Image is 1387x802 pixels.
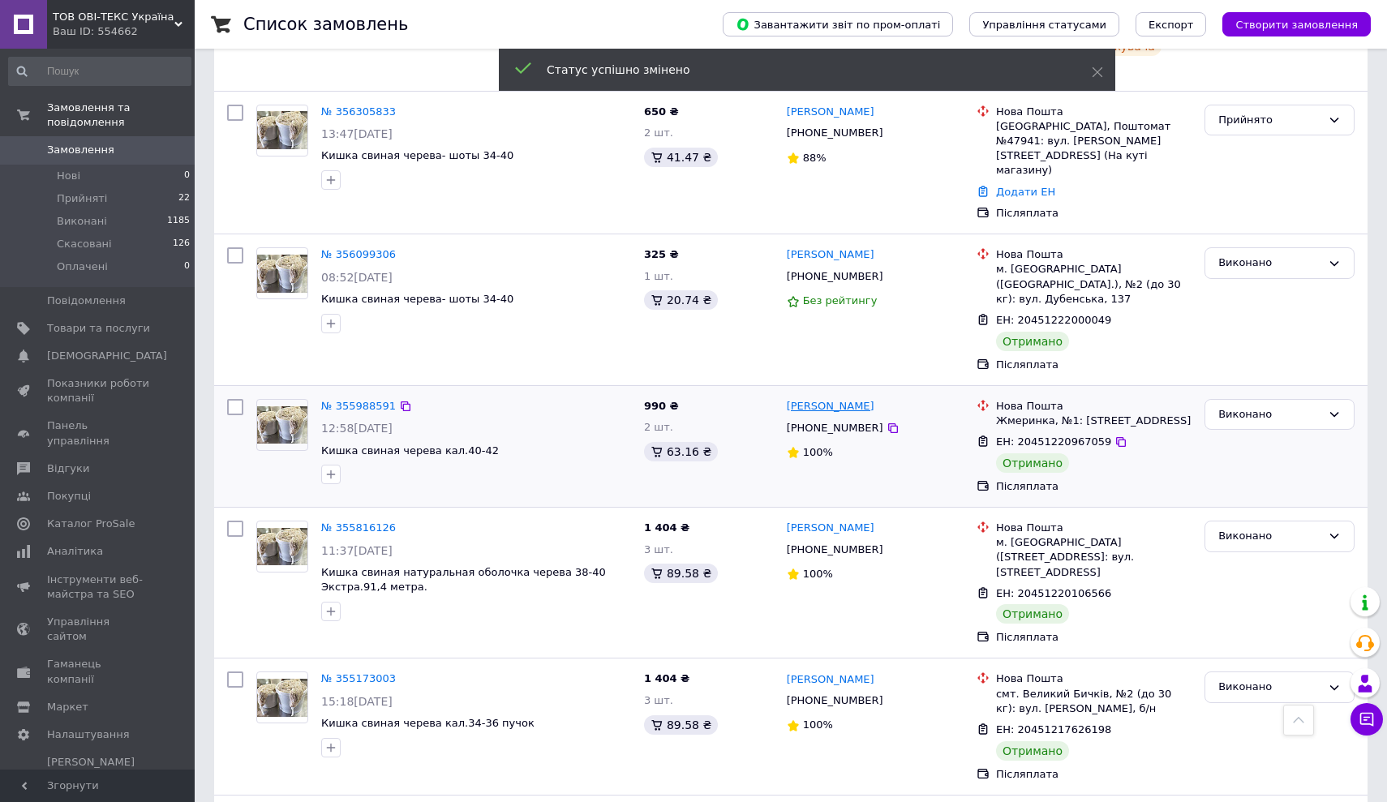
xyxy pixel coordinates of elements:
a: Кишка свиная натуральная оболочка черева 38-40 Экстра.91,4 метра. [321,566,606,594]
span: Скасовані [57,237,112,251]
button: Створити замовлення [1222,12,1371,36]
div: Виконано [1218,255,1321,272]
img: Фото товару [257,679,307,717]
img: Фото товару [257,255,307,293]
div: Статус успішно змінено [547,62,1051,78]
div: [PHONE_NUMBER] [784,122,887,144]
a: № 355816126 [321,521,396,534]
span: Замовлення [47,143,114,157]
img: Фото товару [257,528,307,566]
span: 0 [184,169,190,183]
a: Додати ЕН [996,186,1055,198]
img: Фото товару [257,406,307,444]
div: Післяплата [996,358,1192,372]
div: [PHONE_NUMBER] [784,266,887,287]
div: 20.74 ₴ [644,290,718,310]
div: м. [GEOGRAPHIC_DATA] ([STREET_ADDRESS]: вул. [STREET_ADDRESS] [996,535,1192,580]
span: ТОВ ОВІ-ТЕКС Україна [53,10,174,24]
a: Фото товару [256,247,308,299]
span: 11:37[DATE] [321,544,393,557]
input: Пошук [8,57,191,86]
span: Аналітика [47,544,103,559]
span: Панель управління [47,418,150,448]
a: Фото товару [256,399,308,451]
span: 15:18[DATE] [321,695,393,708]
h1: Список замовлень [243,15,408,34]
span: ЕН: 20451217626198 [996,723,1111,736]
span: 100% [803,446,833,458]
a: [PERSON_NAME] [787,105,874,120]
span: 3 шт. [644,694,673,706]
span: ЕН: 20451220967059 [996,435,1111,448]
span: 126 [173,237,190,251]
span: Відгуки [47,461,89,476]
div: Виконано [1218,406,1321,423]
a: № 355988591 [321,400,396,412]
div: Отримано [996,741,1069,761]
span: 1 404 ₴ [644,672,689,684]
span: Управління статусами [982,19,1106,31]
div: Нова Пошта [996,105,1192,119]
span: Повідомлення [47,294,126,308]
span: Виконані [57,214,107,229]
a: Кишка свиная черева кал.40-42 [321,444,499,457]
a: [PERSON_NAME] [787,521,874,536]
span: 990 ₴ [644,400,679,412]
span: Кишка свиная черева- шоты 34-40 [321,149,513,161]
span: Налаштування [47,727,130,742]
a: № 356305833 [321,105,396,118]
span: Експорт [1149,19,1194,31]
span: 08:52[DATE] [321,271,393,284]
div: Ваш ID: 554662 [53,24,195,39]
div: Отримано [996,453,1069,473]
span: Гаманець компанії [47,657,150,686]
span: 1 404 ₴ [644,521,689,534]
div: Отримано [996,332,1069,351]
span: Покупці [47,489,91,504]
div: Прийнято [1218,112,1321,129]
div: [GEOGRAPHIC_DATA], Поштомат №47941: вул. [PERSON_NAME][STREET_ADDRESS] (На куті магазину) [996,119,1192,178]
span: 12:58[DATE] [321,422,393,435]
span: 650 ₴ [644,105,679,118]
span: 2 шт. [644,421,673,433]
div: Післяплата [996,630,1192,645]
span: Створити замовлення [1235,19,1358,31]
div: [PHONE_NUMBER] [784,690,887,711]
span: 1185 [167,214,190,229]
div: Виконано [1218,679,1321,696]
div: 89.58 ₴ [644,564,718,583]
span: Замовлення та повідомлення [47,101,195,130]
a: № 356099306 [321,248,396,260]
div: 89.58 ₴ [644,715,718,735]
div: Післяплата [996,206,1192,221]
div: Нова Пошта [996,671,1192,686]
span: 3 шт. [644,543,673,555]
span: 88% [803,152,827,164]
button: Управління статусами [969,12,1119,36]
div: Післяплата [996,479,1192,494]
span: 100% [803,718,833,731]
button: Чат з покупцем [1350,703,1383,736]
a: № 355173003 [321,672,396,684]
span: 0 [184,259,190,274]
div: Нова Пошта [996,399,1192,414]
img: Фото товару [257,111,307,149]
div: Нова Пошта [996,247,1192,262]
div: Післяплата [996,767,1192,782]
div: 63.16 ₴ [644,442,718,461]
span: Прийняті [57,191,107,206]
button: Завантажити звіт по пром-оплаті [723,12,953,36]
a: Фото товару [256,521,308,573]
span: Інструменти веб-майстра та SEO [47,573,150,602]
span: 22 [178,191,190,206]
span: Показники роботи компанії [47,376,150,405]
span: Завантажити звіт по пром-оплаті [736,17,940,32]
div: 41.47 ₴ [644,148,718,167]
div: смт. Великий Бичків, №2 (до 30 кг): вул. [PERSON_NAME], б/н [996,687,1192,716]
div: [PHONE_NUMBER] [784,539,887,560]
div: Жмеринка, №1: [STREET_ADDRESS] [996,414,1192,428]
div: [PHONE_NUMBER] [784,418,887,439]
a: Фото товару [256,671,308,723]
span: 100% [803,568,833,580]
